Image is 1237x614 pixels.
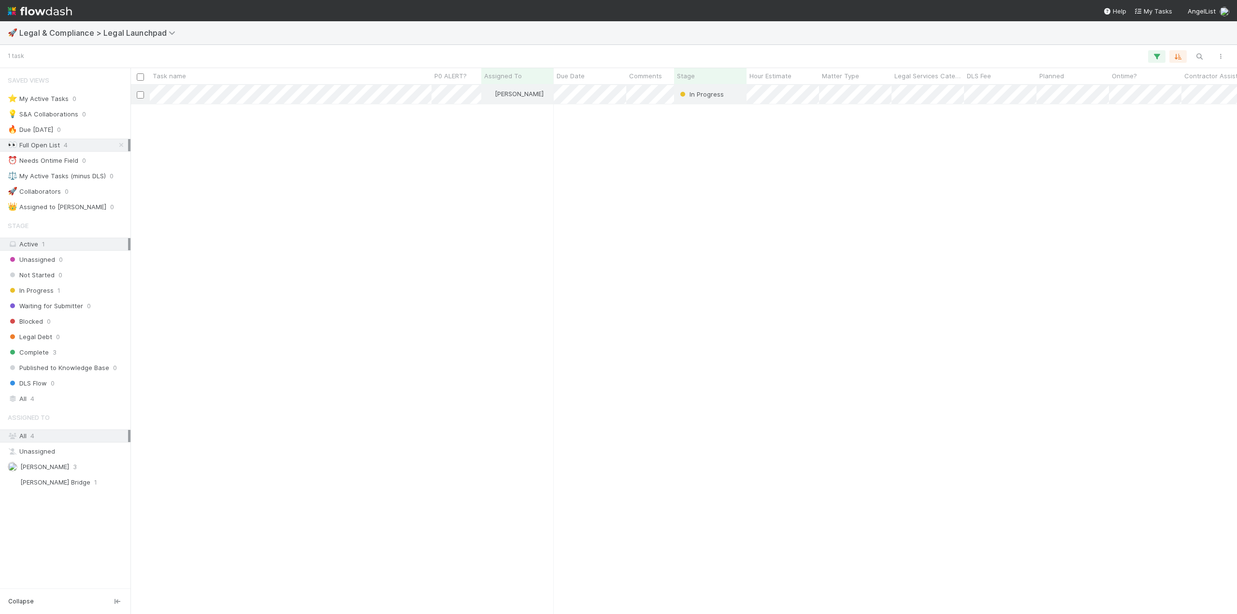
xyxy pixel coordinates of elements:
span: Assigned To [484,71,522,81]
span: 1 [58,285,60,297]
span: 0 [113,362,117,374]
span: 0 [87,300,91,312]
span: 🚀 [8,29,17,37]
span: 👀 [8,141,17,149]
span: ⏰ [8,156,17,164]
span: [PERSON_NAME] Bridge [20,478,90,486]
span: 3 [53,346,57,358]
span: 0 [47,315,51,328]
span: In Progress [678,90,724,98]
small: 1 task [8,52,24,60]
div: My Active Tasks (minus DLS) [8,170,106,182]
span: DLS Flow [8,377,47,389]
div: Collaborators [8,186,61,198]
span: 3 [73,461,77,473]
span: 4 [30,393,34,405]
span: 0 [110,170,114,182]
span: Saved Views [8,71,49,90]
span: 1 [94,476,97,488]
span: [PERSON_NAME] [495,90,544,98]
span: 0 [57,124,61,136]
span: 0 [58,269,62,281]
span: 👑 [8,202,17,211]
span: Planned [1039,71,1064,81]
div: Assigned to [PERSON_NAME] [8,201,106,213]
span: [PERSON_NAME] [20,463,69,471]
div: My Active Tasks [8,93,69,105]
span: Waiting for Submitter [8,300,83,312]
span: My Tasks [1134,7,1172,15]
span: Legal Debt [8,331,52,343]
span: 4 [64,139,68,151]
span: Complete [8,346,49,358]
span: P0 ALERT? [434,71,467,81]
span: ⭐ [8,94,17,102]
div: Due [DATE] [8,124,53,136]
span: 🔥 [8,125,17,133]
span: 0 [82,155,86,167]
span: Not Started [8,269,55,281]
span: 0 [72,93,76,105]
span: Blocked [8,315,43,328]
span: 0 [82,108,86,120]
span: Legal & Compliance > Legal Launchpad [19,28,180,38]
img: avatar_4038989c-07b2-403a-8eae-aaaab2974011.png [8,477,17,487]
span: Stage [8,216,29,235]
span: 1 [42,240,45,248]
span: Matter Type [822,71,859,81]
span: In Progress [8,285,54,297]
input: Toggle All Rows Selected [137,73,144,81]
span: DLS Fee [967,71,991,81]
span: Due Date [557,71,585,81]
div: Unassigned [8,445,128,457]
img: avatar_ba76ddef-3fd0-4be4-9bc3-126ad567fcd5.png [8,462,17,471]
span: Legal Services Category [894,71,962,81]
span: Stage [677,71,695,81]
span: ⚖️ [8,171,17,180]
img: logo-inverted-e16ddd16eac7371096b0.svg [8,3,72,19]
span: Collapse [8,597,34,606]
span: 4 [30,432,34,440]
div: In Progress [678,89,724,99]
img: avatar_705f3a58-2659-4f93-91ad-7a5be837418b.png [1220,7,1229,16]
div: All [8,393,128,405]
span: 💡 [8,110,17,118]
span: 🚀 [8,187,17,195]
img: avatar_ba76ddef-3fd0-4be4-9bc3-126ad567fcd5.png [486,90,493,98]
div: Help [1103,6,1126,16]
span: 0 [59,254,63,266]
span: 0 [56,331,60,343]
span: Published to Knowledge Base [8,362,109,374]
span: 0 [51,377,55,389]
span: Assigned To [8,408,50,427]
div: S&A Collaborations [8,108,78,120]
span: 0 [110,201,114,213]
input: Toggle Row Selected [137,91,144,99]
div: All [8,430,128,442]
span: Hour Estimate [749,71,791,81]
span: Comments [629,71,662,81]
div: [PERSON_NAME] [485,89,544,99]
span: Task name [153,71,186,81]
span: 0 [65,186,69,198]
a: My Tasks [1134,6,1172,16]
span: Unassigned [8,254,55,266]
span: Ontime? [1112,71,1137,81]
div: Active [8,238,128,250]
span: AngelList [1188,7,1216,15]
div: Needs Ontime Field [8,155,78,167]
div: Full Open List [8,139,60,151]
